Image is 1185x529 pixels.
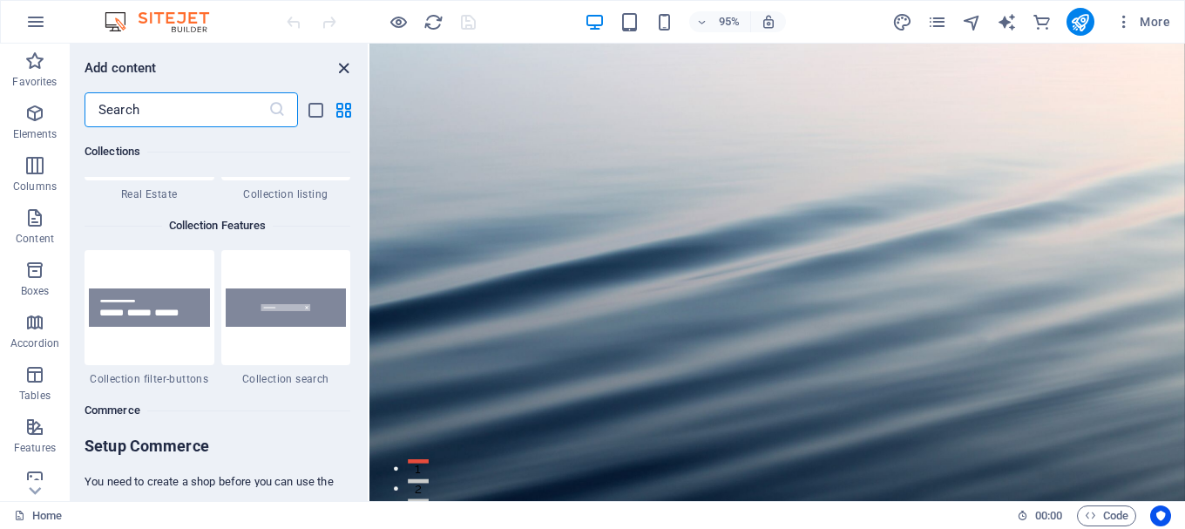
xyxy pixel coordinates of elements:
i: Design (Ctrl+Alt+Y) [892,12,912,32]
span: Collection filter-buttons [85,372,214,386]
span: 00 00 [1035,505,1062,526]
h6: Add content [85,58,157,78]
div: Collection search [221,250,351,386]
p: Favorites [12,75,57,89]
span: : [1047,509,1050,522]
input: Search [85,92,268,127]
img: collections-filter.svg [89,288,210,328]
p: Content [16,232,54,246]
button: design [892,11,913,32]
i: On resize automatically adjust zoom level to fit chosen device. [761,14,776,30]
p: Boxes [21,284,50,298]
h6: Commerce [85,400,350,421]
h6: Collection Features [162,215,274,236]
button: pages [927,11,948,32]
button: publish [1066,8,1094,36]
button: navigator [962,11,983,32]
p: Columns [13,180,57,193]
button: list-view [305,99,326,120]
span: Collection search [221,372,351,386]
button: Code [1077,505,1136,526]
p: Features [14,441,56,455]
a: Click to cancel selection. Double-click to open Pages [14,505,62,526]
i: Navigator [962,12,982,32]
button: grid-view [333,99,354,120]
p: Elements [13,127,58,141]
h6: Session time [1017,505,1063,526]
div: Collection filter-buttons [85,250,214,386]
i: Commerce [1032,12,1052,32]
img: Editor Logo [100,11,231,32]
span: More [1115,13,1170,31]
button: Usercentrics [1150,505,1171,526]
p: You need to create a shop before you can use the commerce elements for this website. Once the sho... [85,474,350,521]
button: 3 [40,479,62,484]
button: reload [423,11,444,32]
p: Accordion [10,336,59,350]
button: text_generator [997,11,1018,32]
h6: Setup Commerce [85,436,350,460]
i: Reload page [423,12,444,32]
span: Collection listing [221,187,351,201]
button: commerce [1032,11,1053,32]
button: close panel [333,58,354,78]
i: Pages (Ctrl+Alt+S) [927,12,947,32]
p: Tables [19,389,51,403]
h6: 95% [715,11,743,32]
button: More [1108,8,1177,36]
button: 1 [40,437,62,442]
h6: Collections [85,141,350,162]
img: collections-search-bar.svg [226,288,347,328]
span: Code [1085,505,1128,526]
button: 95% [689,11,751,32]
span: Real Estate [85,187,214,201]
button: Click here to leave preview mode and continue editing [388,11,409,32]
button: 2 [40,458,62,463]
i: Publish [1070,12,1090,32]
